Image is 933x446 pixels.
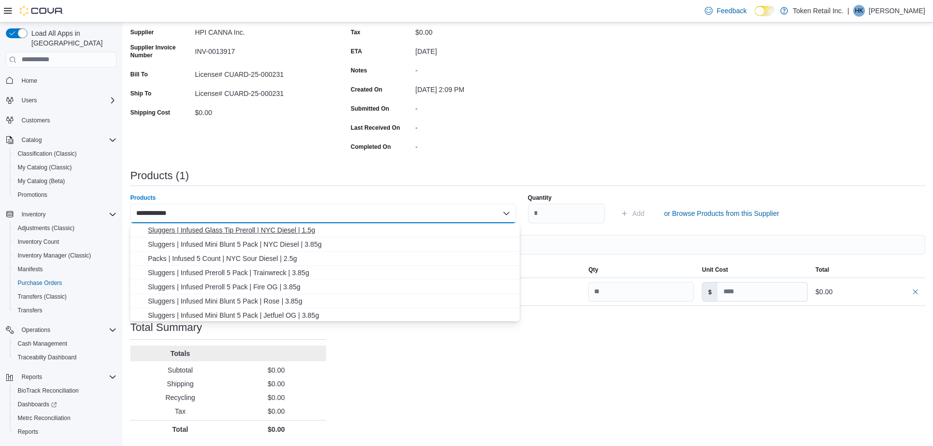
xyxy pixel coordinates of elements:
button: Purchase Orders [10,276,120,290]
label: Shipping Cost [130,109,170,117]
label: Supplier [130,28,154,36]
span: Add [632,209,645,218]
h3: Products (1) [130,170,189,182]
button: BioTrack Reconciliation [10,384,120,398]
button: Catalog [18,134,46,146]
a: Dashboards [14,399,61,410]
button: Inventory Count [10,235,120,249]
img: Cova [20,6,64,16]
button: Customers [2,113,120,127]
span: Purchase Orders [14,277,117,289]
button: Operations [18,324,54,336]
span: Transfers [18,306,42,314]
p: Token Retail Inc. [793,5,844,17]
button: My Catalog (Classic) [10,161,120,174]
button: Home [2,73,120,88]
button: Promotions [10,188,120,202]
span: Classification (Classic) [18,150,77,158]
span: Traceabilty Dashboard [14,352,117,363]
span: Users [22,96,37,104]
div: License# CUARD-25-000231 [195,86,326,97]
p: $0.00 [230,424,322,434]
span: Metrc Reconciliation [14,412,117,424]
div: - [415,63,547,74]
button: Transfers [10,304,120,317]
span: Purchase Orders [18,279,62,287]
p: Totals [134,349,226,358]
button: Sluggers | Infused Preroll 5 Pack | Trainwreck | 3.85g [130,266,520,280]
span: Inventory [18,209,117,220]
a: Promotions [14,189,51,201]
span: Home [18,74,117,87]
button: Sluggers | Infused Mini Blunt 5 Pack | Rose | 3.85g [130,294,520,308]
span: Dashboards [18,400,57,408]
button: Inventory [18,209,49,220]
span: Traceabilty Dashboard [18,353,76,361]
a: Dashboards [10,398,120,411]
div: Choose from the following options [130,223,520,379]
label: Completed On [351,143,391,151]
div: - [415,101,547,113]
button: Traceabilty Dashboard [10,351,120,364]
button: Reports [10,425,120,439]
a: Inventory Manager (Classic) [14,250,95,261]
span: Customers [22,117,50,124]
div: [DATE] 2:09 PM [415,82,547,94]
button: Users [18,94,41,106]
span: My Catalog (Beta) [18,177,65,185]
span: Operations [22,326,50,334]
span: Qty [588,266,598,274]
label: Submitted On [351,105,389,113]
p: Shipping [134,379,226,389]
button: My Catalog (Beta) [10,174,120,188]
div: $0.00 [815,286,921,298]
a: Cash Management [14,338,71,350]
span: My Catalog (Classic) [14,162,117,173]
a: Transfers (Classic) [14,291,71,303]
span: Total [815,266,829,274]
span: Reports [18,371,117,383]
p: Recycling [134,393,226,402]
a: My Catalog (Beta) [14,175,69,187]
a: My Catalog (Classic) [14,162,76,173]
span: Operations [18,324,117,336]
span: Reports [18,428,38,436]
span: Customers [18,114,117,126]
button: Manifests [10,262,120,276]
p: [PERSON_NAME] [869,5,925,17]
label: ETA [351,47,362,55]
span: Reports [22,373,42,381]
label: Ship To [130,90,151,97]
label: Products [130,194,156,202]
label: $ [702,282,718,301]
h3: Total Summary [130,322,202,333]
button: Sluggers | Infused Glass Tip Preroll | NYC Diesel | 1.5g [130,223,520,237]
button: Transfers (Classic) [10,290,120,304]
button: Catalog [2,133,120,147]
button: Metrc Reconciliation [10,411,120,425]
p: Total [134,424,226,434]
span: Metrc Reconciliation [18,414,71,422]
button: Packs | Infused 5 Count | NYC Sour Diesel | 2.5g [130,252,520,266]
span: HK [855,5,863,17]
a: Reports [14,426,42,438]
button: Total [812,262,925,278]
div: License# CUARD-25-000231 [195,67,326,78]
span: Promotions [18,191,48,199]
span: Inventory Manager (Classic) [14,250,117,261]
span: Manifests [14,263,117,275]
span: BioTrack Reconciliation [14,385,117,397]
span: Catalog [22,136,42,144]
label: Notes [351,67,367,74]
p: $0.00 [230,406,322,416]
input: Dark Mode [755,6,775,16]
label: Supplier Invoice Number [130,44,191,59]
button: Cash Management [10,337,120,351]
label: Last Received On [351,124,400,132]
button: Adjustments (Classic) [10,221,120,235]
span: My Catalog (Classic) [18,164,72,171]
button: Users [2,94,120,107]
span: Adjustments (Classic) [18,224,74,232]
p: Tax [134,406,226,416]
